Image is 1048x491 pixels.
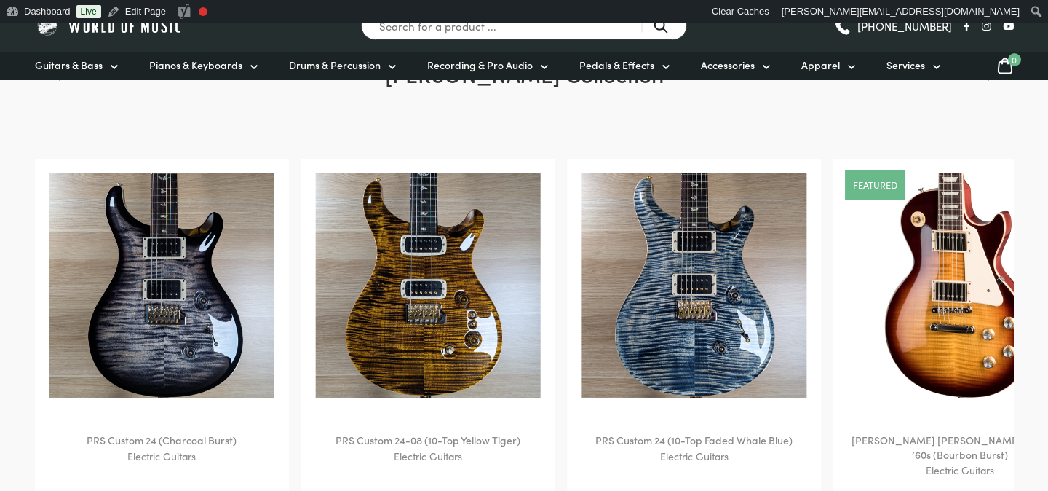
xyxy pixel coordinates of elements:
span: [PHONE_NUMBER] [857,20,952,31]
span: Recording & Pro Audio [427,58,533,73]
a: Live [76,5,101,18]
div: Needs improvement [199,7,207,16]
span: 0 [1008,53,1021,66]
span: Drums & Percussion [289,58,381,73]
a: featured [853,180,897,189]
img: PRS Custom 24 Faded Whale Blue Electric Guitar [581,173,807,399]
input: Search for a product ... [361,12,687,40]
span: Pianos & Keyboards [149,58,242,73]
span: Apparel [801,58,840,73]
h2: PRS Custom 24 (Charcoal Burst) [49,433,274,448]
h2: [PERSON_NAME] Collection [35,58,1014,159]
h2: PRS Custom 24-08 (10-Top Yellow Tiger) [315,433,541,448]
img: PRS Custom 24 Tiger Burst [315,173,541,399]
p: Electric Guitars [581,448,807,465]
h2: PRS Custom 24 (10-Top Faded Whale Blue) [581,433,807,448]
iframe: Chat with our support team [982,425,1048,491]
p: Electric Guitars [49,448,274,465]
img: World of Music [35,15,184,37]
img: PRS Custom 24 Charcoal Burst Electric Guitar [49,173,274,399]
span: Pedals & Effects [579,58,654,73]
span: Guitars & Bass [35,58,103,73]
a: [PHONE_NUMBER] [833,15,952,37]
span: Accessories [701,58,755,73]
p: Electric Guitars [315,448,541,465]
span: Services [886,58,925,73]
